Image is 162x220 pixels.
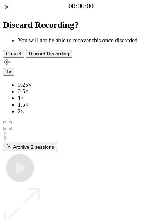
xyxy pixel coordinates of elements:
h2: Discard Recording? [3,20,159,30]
li: You will not be able to recover this once discarded. [18,37,159,44]
button: 1× [3,68,14,76]
span: 1 [6,69,9,75]
button: Archive 2 sessions [3,142,57,151]
div: Archive 2 sessions [6,143,54,150]
li: 0.5× [18,88,159,95]
li: 2× [18,108,159,115]
button: Cancel [3,50,24,58]
button: Discard Recording [26,50,72,58]
li: 1× [18,95,159,102]
li: 0.25× [18,82,159,88]
li: 1.5× [18,102,159,108]
a: 00:00:00 [68,2,94,10]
